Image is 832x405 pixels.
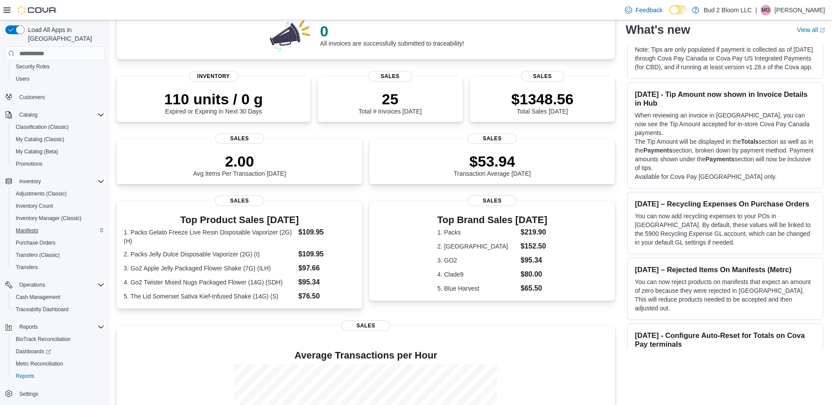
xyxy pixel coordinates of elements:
[12,74,104,84] span: Users
[16,227,38,234] span: Manifests
[437,228,517,237] dt: 1. Packs
[437,284,517,293] dt: 5. Blue Harvest
[12,262,41,273] a: Transfers
[521,283,547,294] dd: $65.50
[12,334,74,345] a: BioTrack Reconciliation
[16,92,48,103] a: Customers
[9,303,108,316] button: Traceabilty Dashboard
[437,270,517,279] dt: 4. Clade9
[12,201,104,211] span: Inventory Count
[268,17,313,52] img: 0
[9,291,108,303] button: Cash Management
[636,6,662,14] span: Feedback
[341,320,390,331] span: Sales
[12,250,63,260] a: Transfers (Classic)
[621,1,666,19] a: Feedback
[193,153,286,170] p: 2.00
[12,292,64,302] a: Cash Management
[9,60,108,73] button: Security Roles
[635,137,816,172] p: The Tip Amount will be displayed in the section as well as in the section, broken down by payment...
[755,5,757,15] p: |
[2,321,108,333] button: Reports
[16,280,49,290] button: Operations
[189,71,238,82] span: Inventory
[16,148,58,155] span: My Catalog (Beta)
[19,281,45,288] span: Operations
[706,156,735,163] strong: Payments
[468,133,517,144] span: Sales
[358,90,421,108] p: 25
[16,264,38,271] span: Transfers
[12,225,42,236] a: Manifests
[12,201,57,211] a: Inventory Count
[9,237,108,249] button: Purchase Orders
[12,213,104,224] span: Inventory Manager (Classic)
[643,147,672,154] strong: Payments
[16,348,51,355] span: Dashboards
[16,110,104,120] span: Catalog
[12,188,70,199] a: Adjustments (Classic)
[9,212,108,224] button: Inventory Manager (Classic)
[635,90,816,107] h3: [DATE] - Tip Amount now shown in Invoice Details in Hub
[9,188,108,200] button: Adjustments (Classic)
[18,6,57,14] img: Cova
[12,371,104,381] span: Reports
[358,90,421,115] div: Total # Invoices [DATE]
[16,110,41,120] button: Catalog
[635,199,816,208] h3: [DATE] – Recycling Expenses On Purchase Orders
[19,94,45,101] span: Customers
[761,5,770,15] span: MG
[521,71,564,82] span: Sales
[16,306,68,313] span: Traceabilty Dashboard
[16,136,64,143] span: My Catalog (Classic)
[19,111,37,118] span: Catalog
[12,292,104,302] span: Cash Management
[368,71,412,82] span: Sales
[635,45,816,71] p: Note: Tips are only populated if payment is collected as of [DATE] through Cova Pay Canada or Cov...
[16,75,29,82] span: Users
[9,146,108,158] button: My Catalog (Beta)
[521,241,547,252] dd: $152.50
[16,336,71,343] span: BioTrack Reconciliation
[16,252,60,259] span: Transfers (Classic)
[761,5,771,15] div: Madeline Grant
[16,239,56,246] span: Purchase Orders
[12,238,59,248] a: Purchase Orders
[12,146,104,157] span: My Catalog (Beta)
[124,228,295,245] dt: 1. Packs Gelato Freeze Live Resin Disposable Vaporizer (2G) (H)
[635,277,816,313] p: You can now reject products on manifests that expect an amount of zero because they were rejected...
[635,111,816,137] p: When reviewing an invoice in [GEOGRAPHIC_DATA], you can now see the Tip Amount accepted for in-st...
[468,195,517,206] span: Sales
[437,242,517,251] dt: 2. [GEOGRAPHIC_DATA]
[9,73,108,85] button: Users
[12,225,104,236] span: Manifests
[2,387,108,400] button: Settings
[124,278,295,287] dt: 4. Go2 Twister Mixed Nugs Packaged Flower (14G) (SDH)
[12,304,104,315] span: Traceabilty Dashboard
[9,345,108,358] a: Dashboards
[16,176,44,187] button: Inventory
[9,121,108,133] button: Classification (Classic)
[12,262,104,273] span: Transfers
[12,159,46,169] a: Promotions
[12,122,104,132] span: Classification (Classic)
[16,202,53,210] span: Inventory Count
[9,333,108,345] button: BioTrack Reconciliation
[12,346,54,357] a: Dashboards
[12,250,104,260] span: Transfers (Classic)
[511,90,574,115] div: Total Sales [DATE]
[9,133,108,146] button: My Catalog (Classic)
[12,134,104,145] span: My Catalog (Classic)
[124,250,295,259] dt: 2. Packs Jelly Dulce Disposable Vaporizer (2G) (I)
[320,22,464,47] div: All invoices are successfully submitted to traceability!
[12,334,104,345] span: BioTrack Reconciliation
[511,90,574,108] p: $1348.56
[12,74,33,84] a: Users
[12,346,104,357] span: Dashboards
[9,358,108,370] button: Metrc Reconciliation
[703,5,752,15] p: Bud 2 Bloom LLC
[820,28,825,33] svg: External link
[12,371,38,381] a: Reports
[9,249,108,261] button: Transfers (Classic)
[2,109,108,121] button: Catalog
